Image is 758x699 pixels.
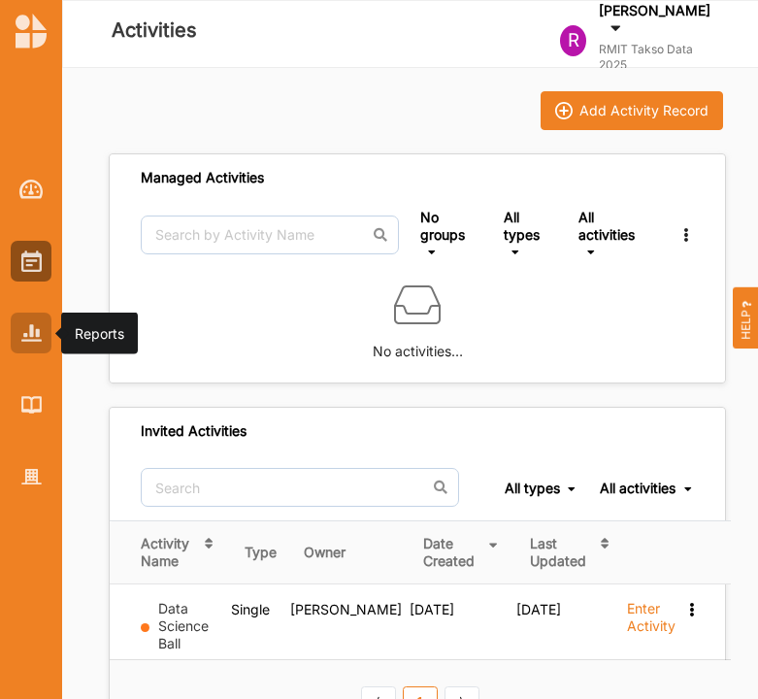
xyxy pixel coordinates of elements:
[290,521,410,584] th: Owner
[599,42,715,73] label: RMIT Takso Data 2025
[578,209,647,243] div: All activities
[290,601,402,617] span: [PERSON_NAME]
[505,480,560,497] div: All types
[141,535,195,570] div: Activity Name
[231,521,290,584] th: Type
[112,15,197,47] label: Activities
[410,601,454,617] span: [DATE]
[560,25,586,56] div: R
[231,601,270,617] span: Single
[141,422,247,440] div: Invited Activities
[373,328,463,362] label: No activities…
[11,456,51,497] a: Organisation
[16,14,47,49] img: logo
[21,250,42,272] img: Activities
[141,216,399,254] input: Search by Activity Name
[423,535,480,570] div: Date Created
[11,241,51,282] a: Activities
[579,102,709,119] div: Add Activity Record
[600,480,676,497] div: All activities
[158,600,209,651] a: Data Science Ball
[141,468,459,507] input: Search
[627,600,676,635] label: Enter Activity
[141,169,264,186] div: Managed Activities
[530,535,591,570] div: Last Updated
[21,396,42,413] img: Library
[420,209,482,243] div: No groups
[555,102,573,119] img: icon
[75,323,124,343] div: Reports
[394,282,441,328] img: box
[21,469,42,485] img: Organisation
[516,601,561,617] span: [DATE]
[504,209,557,243] div: All types
[11,384,51,425] a: Library
[11,313,51,353] a: Reports
[11,169,51,210] a: Dashboard
[21,324,42,341] img: Reports
[19,180,44,199] img: Dashboard
[599,2,710,19] label: [PERSON_NAME]
[541,91,723,130] button: iconAdd Activity Record
[627,600,676,646] a: Enter Activity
